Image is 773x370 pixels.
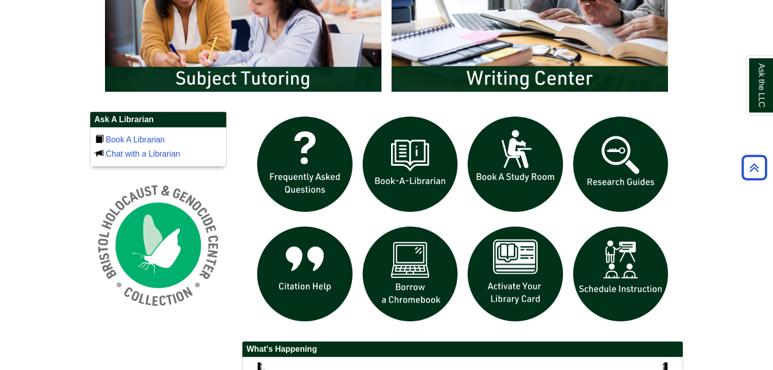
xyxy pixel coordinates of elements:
h2: Ask A Librarian [90,112,226,128]
h2: What's Happening [242,342,683,357]
img: frequently asked questions [252,112,358,217]
img: Holocaust and Genocide Collection [90,177,227,314]
img: book a study room icon links to book a study room web page [463,112,568,217]
a: Book A Librarian [106,135,165,144]
img: activate Library Card icon links to form to activate student ID into library card [463,221,568,327]
img: For faculty. Schedule Library Instruction icon links to form. [568,221,674,327]
img: Book a Librarian icon links to book a librarian web page [358,112,463,217]
a: Back to Top [738,161,770,174]
a: Chat with a Librarian [106,150,180,158]
div: slideshow [252,112,673,331]
img: Borrow a chromebook icon links to the borrow a chromebook web page [358,221,463,327]
img: citation help icon links to citation help guide page [252,221,358,327]
img: Research Guides icon links to research guides web page [568,112,674,217]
